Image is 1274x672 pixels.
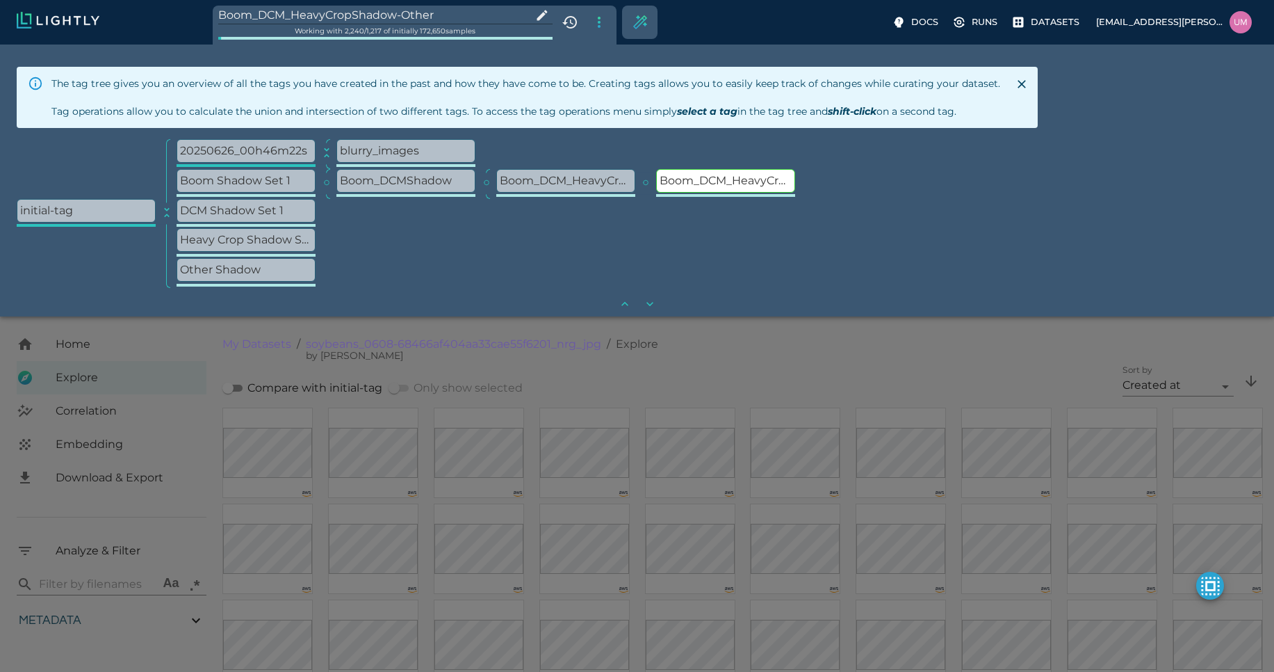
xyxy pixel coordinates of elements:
[17,200,155,222] p: initial-tag
[1008,11,1085,33] label: Datasets
[297,336,300,353] li: /
[1011,74,1032,95] button: Close
[177,200,315,222] p: DCM Shadow Set 1
[828,105,876,118] i: shift-click
[295,26,475,35] span: Working with 2,240 / 1,217 of initially 172,650 samples
[497,170,635,192] p: Boom_DCM_HeavyCropShadow
[623,6,657,39] div: Create selection
[558,10,582,34] button: Clear temporary tag and restore Boom_DCM_HeavyCropShadow-Other
[337,140,475,162] p: blurry_images
[889,11,944,33] label: Docs
[51,77,1000,118] div: The tag tree gives you an overview of all the tags you have created in the past and how they have...
[177,140,315,162] p: 20250626_00h46m22s
[306,336,601,353] a: soybeans_0608-68466af404aa33cae55f6201_nrg_jpg
[972,15,997,29] p: Runs
[306,349,403,362] span: Malte Ebner (Lightly AG)
[612,291,637,317] button: only show direct parents
[1096,15,1224,29] p: [EMAIL_ADDRESS][PERSON_NAME][DOMAIN_NAME]
[677,105,737,118] i: select a tag
[1091,7,1257,38] label: [EMAIL_ADDRESS][PERSON_NAME][DOMAIN_NAME]uma.govindarajan@bluerivertech.com
[1031,15,1079,29] p: Datasets
[949,11,1003,33] label: Runs
[1230,11,1252,33] img: uma.govindarajan@bluerivertech.com
[17,12,99,29] img: Lightly
[616,336,658,353] p: Explore
[607,336,610,353] li: /
[911,15,938,29] p: Docs
[637,291,662,317] button: show whole tag tree
[222,336,291,353] a: My Datasets
[587,10,611,34] button: Hide tag tree
[177,170,315,192] p: Boom Shadow Set 1
[657,170,794,192] p: Boom_DCM_HeavyCropShadow-Other
[222,336,908,353] nav: breadcrumb
[1196,572,1224,600] button: make selected active
[177,229,315,251] p: Heavy Crop Shadow Set 1
[177,259,315,281] p: Other Shadow
[337,170,475,192] p: Boom_DCMShadow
